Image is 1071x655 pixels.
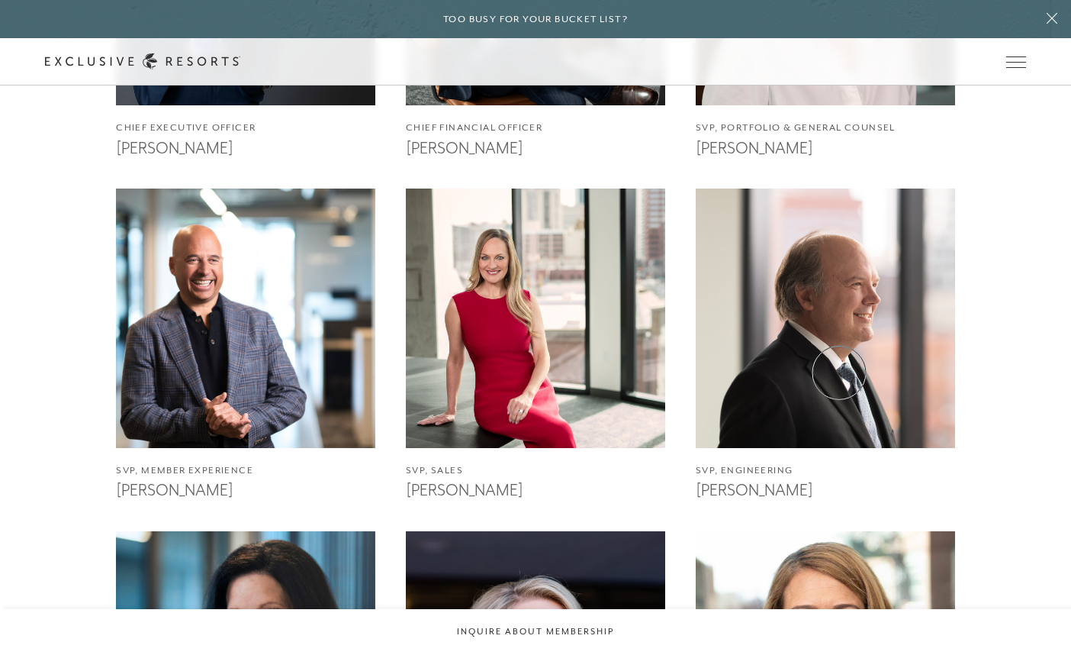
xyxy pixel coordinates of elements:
[116,135,375,158] h3: [PERSON_NAME]
[406,189,665,501] a: SVP, Sales[PERSON_NAME]
[116,189,375,501] a: SVP, Member Experience[PERSON_NAME]
[406,477,665,500] h3: [PERSON_NAME]
[116,121,375,135] h4: Chief Executive Officer
[696,189,955,501] a: SVP, Engineering[PERSON_NAME]
[443,12,628,27] h6: Too busy for your bucket list?
[696,121,955,135] h4: SVP, Portfolio & General Counsel
[116,477,375,500] h3: [PERSON_NAME]
[406,135,665,158] h3: [PERSON_NAME]
[696,477,955,500] h3: [PERSON_NAME]
[696,135,955,158] h3: [PERSON_NAME]
[406,463,665,478] h4: SVP, Sales
[696,463,955,478] h4: SVP, Engineering
[116,463,375,478] h4: SVP, Member Experience
[1006,56,1026,67] button: Open navigation
[406,121,665,135] h4: Chief Financial Officer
